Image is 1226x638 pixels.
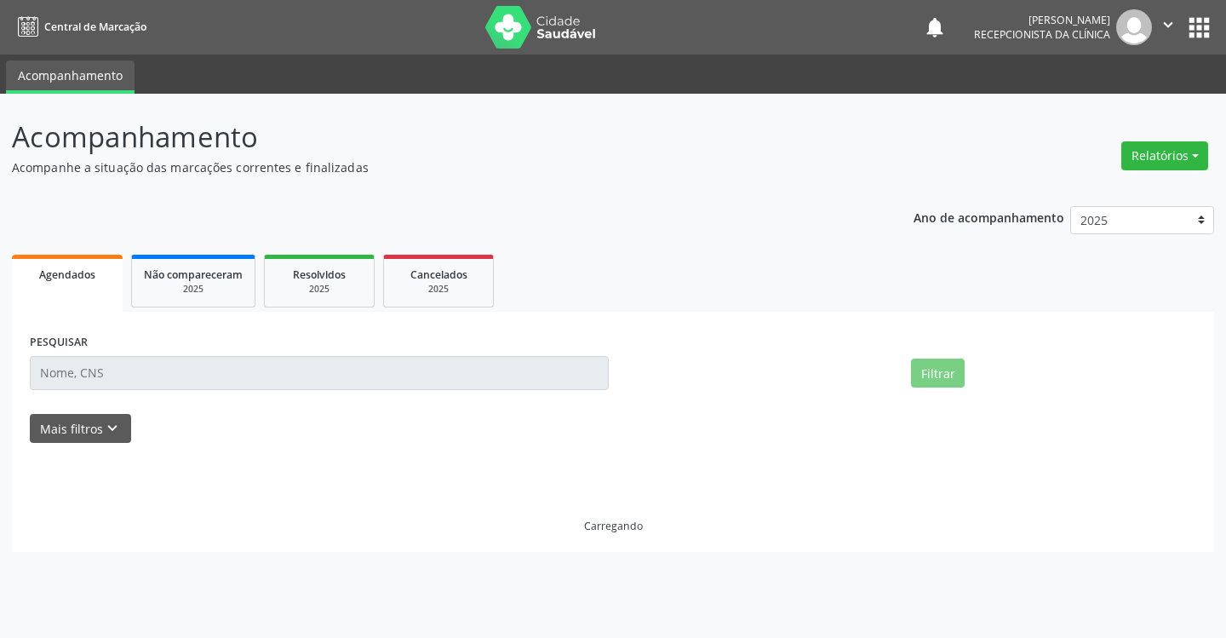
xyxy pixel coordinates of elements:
div: 2025 [396,283,481,296]
a: Central de Marcação [12,13,146,41]
div: Carregando [584,519,643,533]
button: apps [1184,13,1214,43]
span: Recepcionista da clínica [974,27,1110,42]
span: Resolvidos [293,267,346,282]
span: Central de Marcação [44,20,146,34]
img: img [1116,9,1152,45]
button: Mais filtroskeyboard_arrow_down [30,414,131,444]
input: Nome, CNS [30,356,609,390]
label: PESQUISAR [30,330,88,356]
button:  [1152,9,1184,45]
i: keyboard_arrow_down [103,419,122,438]
i:  [1159,15,1177,34]
div: [PERSON_NAME] [974,13,1110,27]
span: Não compareceram [144,267,243,282]
span: Agendados [39,267,95,282]
div: 2025 [144,283,243,296]
p: Acompanhe a situação das marcações correntes e finalizadas [12,158,853,176]
button: Filtrar [911,359,965,388]
p: Acompanhamento [12,116,853,158]
button: notifications [923,15,947,39]
div: 2025 [277,283,362,296]
p: Ano de acompanhamento [914,206,1064,227]
button: Relatórios [1121,141,1208,170]
span: Cancelados [410,267,467,282]
a: Acompanhamento [6,60,135,94]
